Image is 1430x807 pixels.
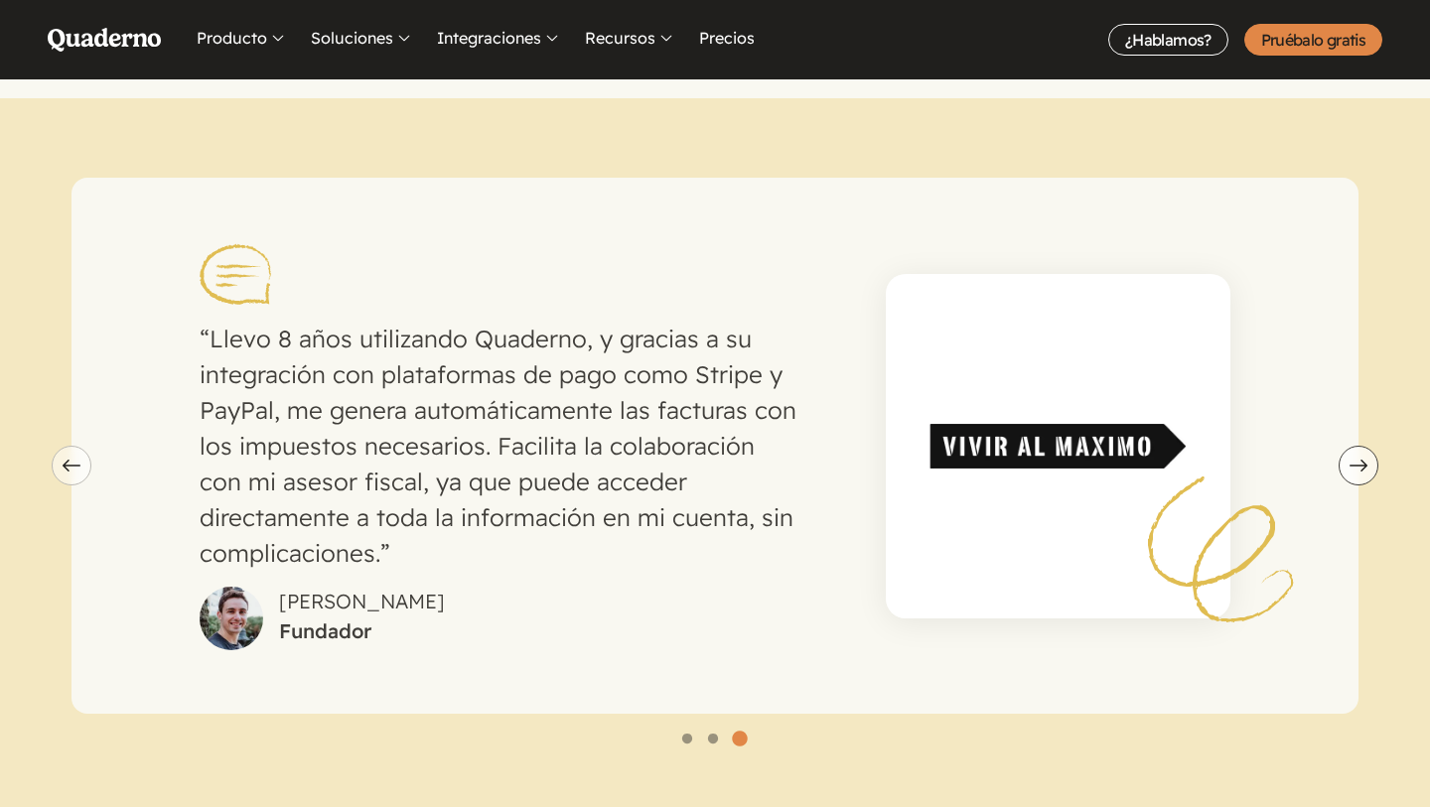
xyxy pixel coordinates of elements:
cite: Fundador [279,616,445,646]
img: Vivir al Maximo Logo [886,274,1230,618]
img: Photo of Ángel Alegre [200,587,263,650]
a: ¿Hablamos? [1108,24,1228,56]
p: Llevo 8 años utilizando Quaderno, y gracias a su integración con plataformas de pago como Stripe ... [200,321,800,571]
div: slide 3 [71,178,1358,714]
a: Pruébalo gratis [1244,24,1382,56]
div: carousel [71,178,1358,714]
div: [PERSON_NAME] [279,587,445,650]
